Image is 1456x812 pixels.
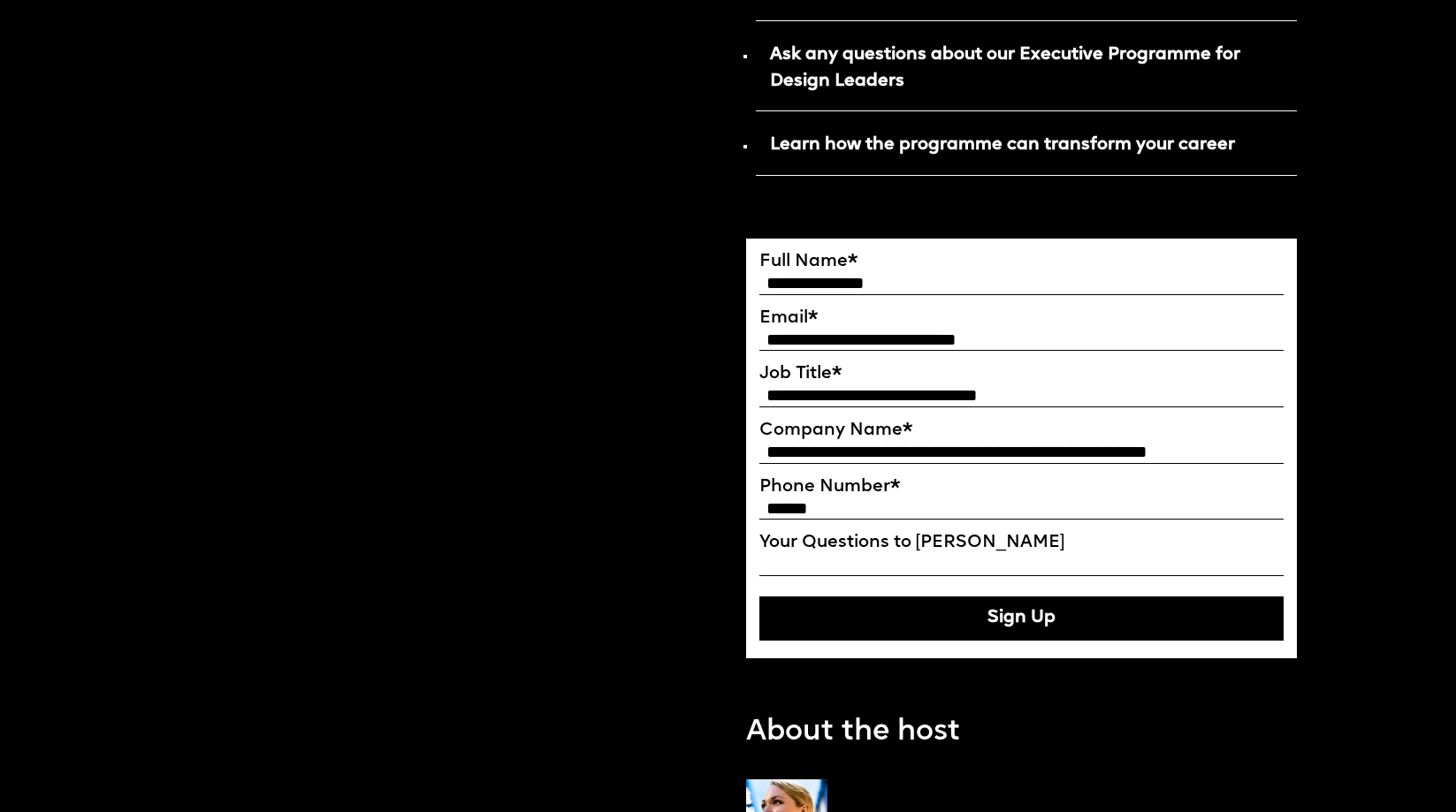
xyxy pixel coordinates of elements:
[770,46,1240,90] strong: Ask any questions about our Executive Programme for Design Leaders
[770,136,1235,154] strong: Learn how the programme can transform your career
[759,533,1284,554] label: Your Questions to [PERSON_NAME]
[759,308,1284,330] label: Email
[759,596,1284,641] button: Sign Up
[746,710,960,754] p: About the host
[759,421,1284,442] label: Company Name
[759,364,1284,385] label: Job Title
[759,252,1284,273] label: Full Name
[759,477,1284,498] label: Phone Number*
